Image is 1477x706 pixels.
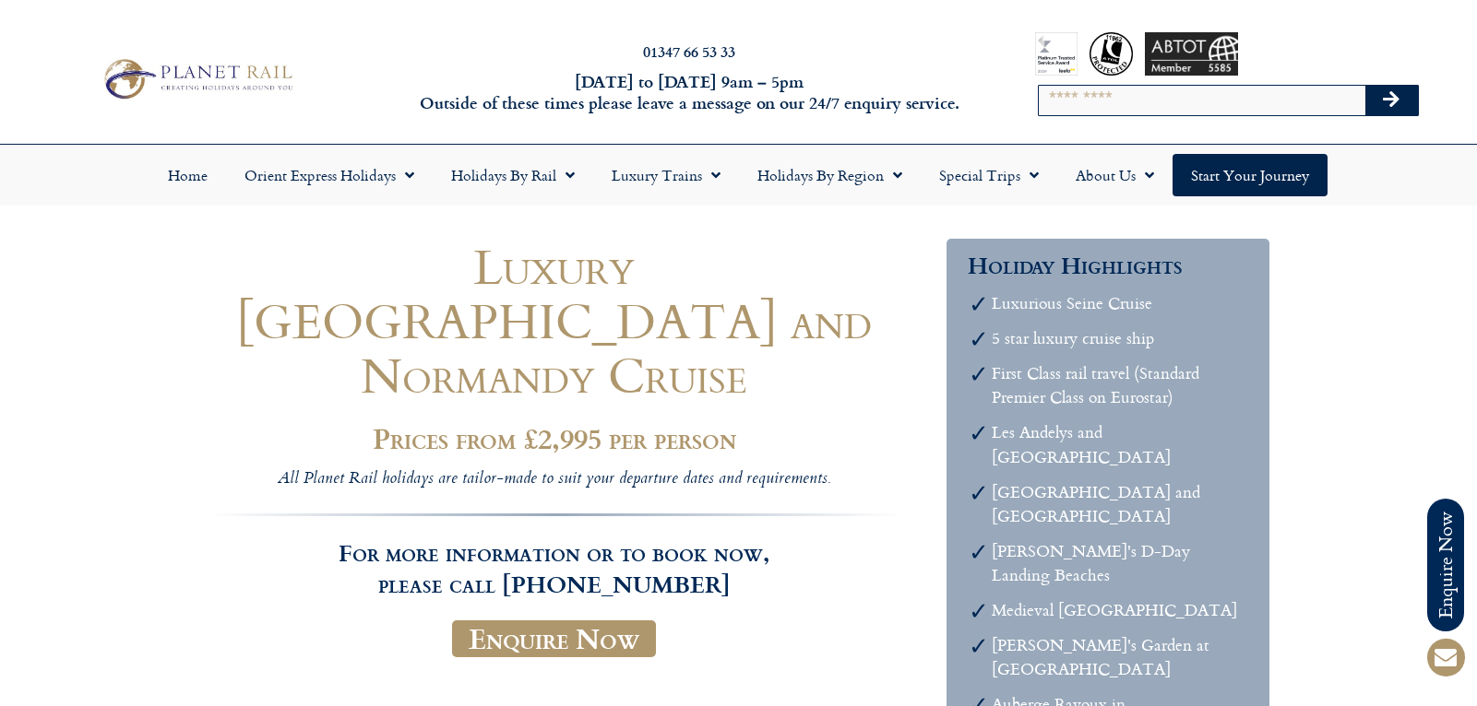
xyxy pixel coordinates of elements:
[9,154,1468,196] nav: Menu
[96,54,299,104] img: Planet Rail Train Holidays Logo
[593,154,739,196] a: Luxury Trains
[433,154,593,196] a: Holidays by Rail
[992,480,1247,529] li: [GEOGRAPHIC_DATA] and [GEOGRAPHIC_DATA]
[921,154,1057,196] a: Special Trips
[1173,154,1328,196] a: Start your Journey
[226,154,433,196] a: Orient Express Holidays
[739,154,921,196] a: Holidays by Region
[643,41,735,62] a: 01347 66 53 33
[149,154,226,196] a: Home
[992,361,1247,410] li: First Class rail travel (Standard Premier Class on Eurostar)
[992,633,1247,682] li: [PERSON_NAME]'s Garden at [GEOGRAPHIC_DATA]
[452,620,656,657] a: Enquire Now
[992,598,1247,622] li: Medieval [GEOGRAPHIC_DATA]
[968,250,1247,280] h3: Holiday Highlights
[992,326,1247,350] li: 5 star luxury cruise ship
[992,539,1247,588] li: [PERSON_NAME]'s D-Day Landing Beaches
[399,71,980,114] h6: [DATE] to [DATE] 9am – 5pm Outside of these times please leave a message on our 24/7 enquiry serv...
[992,291,1247,315] li: Luxurious Seine Cruise
[1365,86,1419,115] button: Search
[208,239,900,402] h1: Luxury [GEOGRAPHIC_DATA] and Normandy Cruise
[208,423,900,454] h2: Prices from £2,995 per person
[208,513,900,598] h3: For more information or to book now, please call [PHONE_NUMBER]
[992,420,1247,469] li: Les Andelys and [GEOGRAPHIC_DATA]
[278,466,830,493] i: All Planet Rail holidays are tailor-made to suit your departure dates and requirements.
[1057,154,1173,196] a: About Us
